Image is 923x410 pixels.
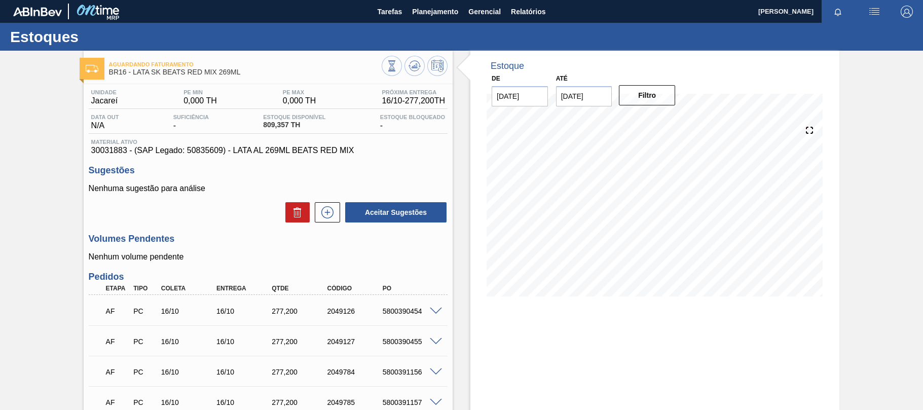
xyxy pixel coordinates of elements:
[491,61,524,71] div: Estoque
[901,6,913,18] img: Logout
[269,338,331,346] div: 277,200
[468,6,501,18] span: Gerencial
[89,184,448,193] p: Nenhuma sugestão para análise
[89,114,122,130] div: N/A
[380,114,445,120] span: Estoque Bloqueado
[103,361,132,383] div: Aguardando Faturamento
[171,114,211,130] div: -
[427,56,448,76] button: Programar Estoque
[382,56,402,76] button: Visão Geral dos Estoques
[106,338,129,346] p: AF
[310,202,340,222] div: Nova sugestão
[263,121,325,129] span: 809,357 TH
[159,285,220,292] div: Coleta
[106,398,129,406] p: AF
[13,7,62,16] img: TNhmsLtSVTkK8tSr43FrP2fwEKptu5GPRR3wAAAABJRU5ErkJggg==
[380,338,442,346] div: 5800390455
[183,89,217,95] span: PE MIN
[89,272,448,282] h3: Pedidos
[106,307,129,315] p: AF
[10,31,190,43] h1: Estoques
[412,6,458,18] span: Planejamento
[91,114,119,120] span: Data out
[159,368,220,376] div: 16/10/2025
[619,85,675,105] button: Filtro
[173,114,209,120] span: Suficiência
[324,398,386,406] div: 2049785
[822,5,854,19] button: Notificações
[263,114,325,120] span: Estoque Disponível
[159,307,220,315] div: 16/10/2025
[380,368,442,376] div: 5800391156
[377,6,402,18] span: Tarefas
[131,285,159,292] div: Tipo
[159,338,220,346] div: 16/10/2025
[324,338,386,346] div: 2049127
[378,114,448,130] div: -
[159,398,220,406] div: 16/10/2025
[269,307,331,315] div: 277,200
[183,96,217,105] span: 0,000 TH
[382,96,445,105] span: 16/10 - 277,200 TH
[109,68,382,76] span: BR16 - LATA SK BEATS RED MIX 269ML
[380,398,442,406] div: 5800391157
[91,89,118,95] span: Unidade
[556,86,612,106] input: dd/mm/yyyy
[280,202,310,222] div: Excluir Sugestões
[89,165,448,176] h3: Sugestões
[283,96,316,105] span: 0,000 TH
[131,307,159,315] div: Pedido de Compra
[380,285,442,292] div: PO
[214,338,276,346] div: 16/10/2025
[345,202,447,222] button: Aceitar Sugestões
[131,398,159,406] div: Pedido de Compra
[106,368,129,376] p: AF
[556,75,568,82] label: Até
[214,368,276,376] div: 16/10/2025
[324,285,386,292] div: Código
[382,89,445,95] span: Próxima Entrega
[269,398,331,406] div: 277,200
[404,56,425,76] button: Atualizar Gráfico
[91,139,445,145] span: Material ativo
[103,330,132,353] div: Aguardando Faturamento
[103,285,132,292] div: Etapa
[214,285,276,292] div: Entrega
[91,146,445,155] span: 30031883 - (SAP Legado: 50835609) - LATA AL 269ML BEATS RED MIX
[131,368,159,376] div: Pedido de Compra
[103,300,132,322] div: Aguardando Faturamento
[269,368,331,376] div: 277,200
[492,86,548,106] input: dd/mm/yyyy
[324,307,386,315] div: 2049126
[131,338,159,346] div: Pedido de Compra
[89,252,448,262] p: Nenhum volume pendente
[492,75,500,82] label: De
[380,307,442,315] div: 5800390454
[91,96,118,105] span: Jacareí
[109,61,382,67] span: Aguardando Faturamento
[340,201,448,223] div: Aceitar Sugestões
[86,65,98,72] img: Ícone
[868,6,880,18] img: userActions
[214,398,276,406] div: 16/10/2025
[214,307,276,315] div: 16/10/2025
[283,89,316,95] span: PE MAX
[269,285,331,292] div: Qtde
[511,6,545,18] span: Relatórios
[324,368,386,376] div: 2049784
[89,234,448,244] h3: Volumes Pendentes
